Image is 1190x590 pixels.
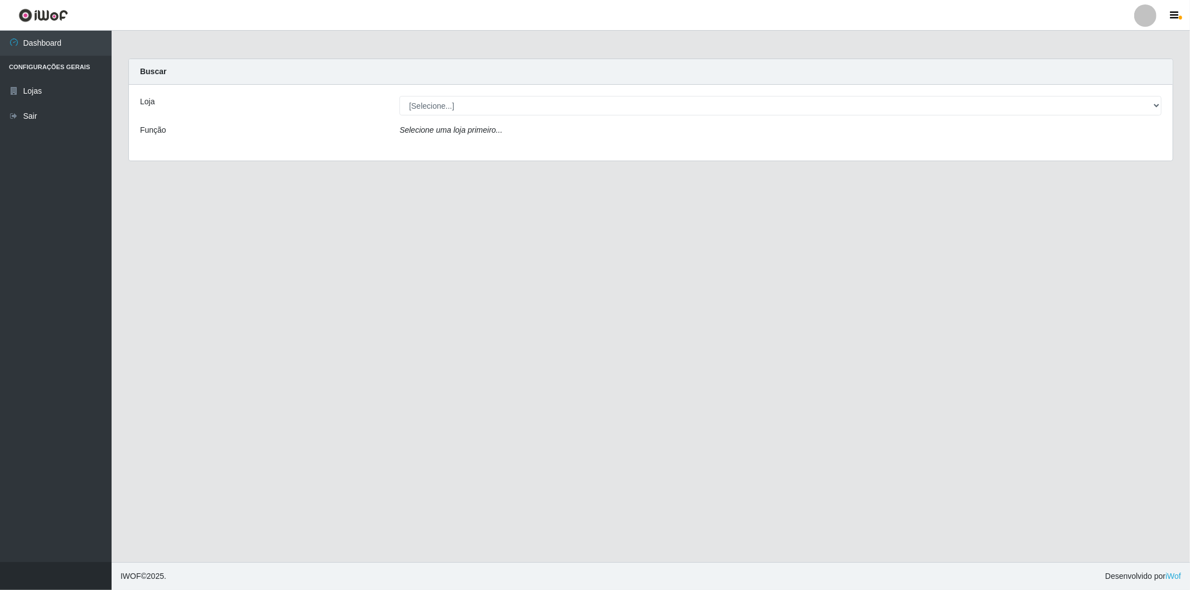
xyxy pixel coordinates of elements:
[121,570,166,582] span: © 2025 .
[121,572,141,581] span: IWOF
[1105,570,1181,582] span: Desenvolvido por
[18,8,68,22] img: CoreUI Logo
[140,124,166,136] label: Função
[140,96,155,108] label: Loja
[1165,572,1181,581] a: iWof
[140,67,166,76] strong: Buscar
[399,125,502,134] i: Selecione uma loja primeiro...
